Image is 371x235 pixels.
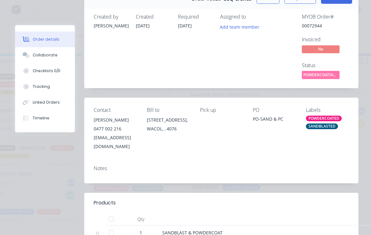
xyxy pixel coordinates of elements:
span: [DATE] [178,23,192,29]
div: [PERSON_NAME] [94,116,137,124]
button: Add team member [220,22,263,31]
button: Add team member [217,22,263,31]
div: Order details [33,37,59,42]
div: 00072944 [302,22,349,29]
div: Bill to [147,107,190,113]
div: PO-SAND & PC [253,116,296,124]
div: Status [302,62,349,68]
div: PO [253,107,296,113]
div: [PERSON_NAME] [94,22,128,29]
button: Timeline [15,110,75,126]
div: SANDBLASTED [306,123,338,129]
div: [PERSON_NAME]0477 002 216[EMAIL_ADDRESS][DOMAIN_NAME] [94,116,137,151]
button: Checklists 0/0 [15,63,75,79]
div: Tracking [33,84,50,89]
button: Collaborate [15,47,75,63]
div: Contact [94,107,137,113]
span: No [302,45,340,53]
div: Assigned to [220,14,283,20]
div: [STREET_ADDRESS], [147,116,190,124]
button: Tracking [15,79,75,95]
div: Collaborate [33,52,58,58]
button: Linked Orders [15,95,75,110]
div: Notes [94,165,349,171]
div: Labels [306,107,349,113]
div: 0477 002 216 [94,124,137,133]
button: POWDERCOATING/S... [302,71,340,80]
div: Qty [122,213,160,226]
div: POWDERCOATED [306,116,342,121]
span: [DATE] [136,23,150,29]
div: Required [178,14,213,20]
div: Checklists 0/0 [33,68,60,74]
div: Created [136,14,170,20]
div: Invoiced [302,37,349,43]
div: Products [94,199,116,207]
div: Linked Orders [33,100,60,105]
div: [STREET_ADDRESS],WACOL, , 4076 [147,116,190,136]
div: Timeline [33,115,49,121]
div: WACOL, , 4076 [147,124,190,133]
span: POWDERCOATING/S... [302,71,340,79]
div: Created by [94,14,128,20]
div: MYOB Order # [302,14,349,20]
div: Pick up [200,107,243,113]
div: [EMAIL_ADDRESS][DOMAIN_NAME] [94,133,137,151]
button: Order details [15,32,75,47]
